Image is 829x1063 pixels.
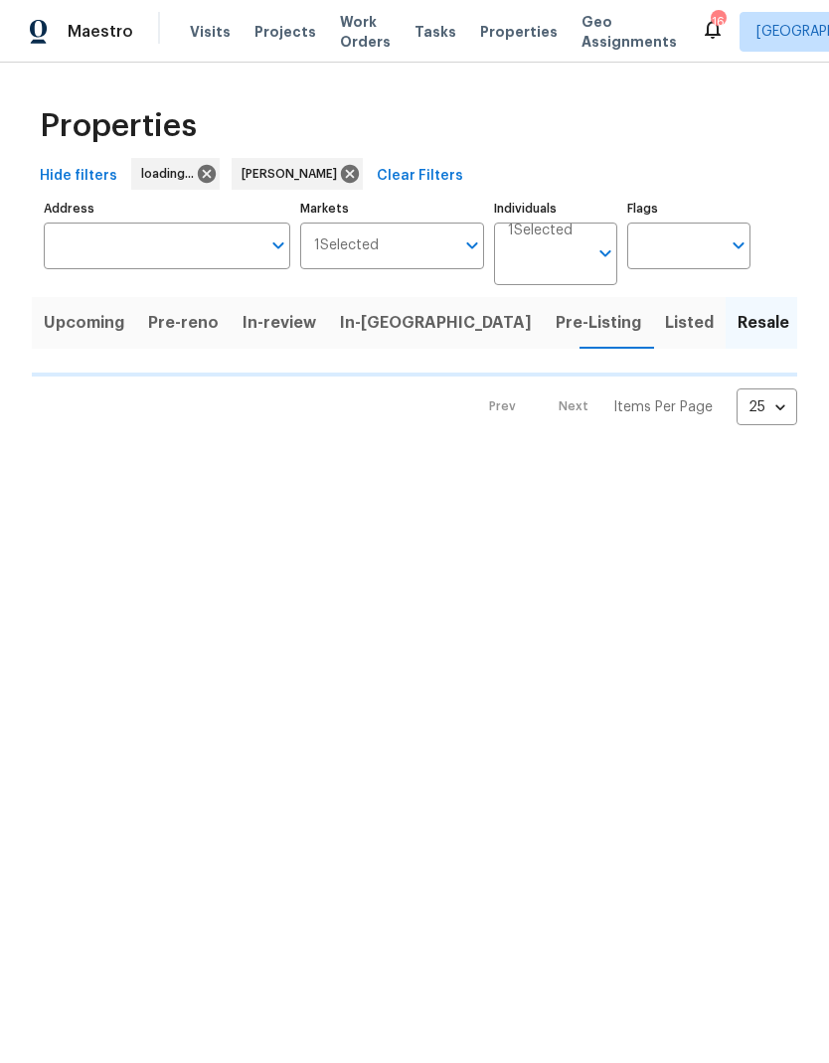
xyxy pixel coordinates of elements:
span: Properties [40,116,197,136]
span: Upcoming [44,309,124,337]
span: Resale [738,309,789,337]
span: loading... [141,164,202,184]
label: Individuals [494,203,617,215]
span: Clear Filters [377,164,463,189]
label: Markets [300,203,485,215]
span: 1 Selected [508,223,573,239]
div: 25 [737,381,797,433]
button: Hide filters [32,158,125,195]
span: Tasks [414,25,456,39]
label: Address [44,203,290,215]
span: Visits [190,22,231,42]
span: [PERSON_NAME] [242,164,345,184]
span: Maestro [68,22,133,42]
span: Geo Assignments [581,12,677,52]
button: Open [458,231,486,259]
p: Items Per Page [613,397,713,417]
span: In-[GEOGRAPHIC_DATA] [340,309,532,337]
span: Pre-Listing [556,309,641,337]
div: 16 [711,12,725,32]
span: Projects [254,22,316,42]
button: Open [264,231,292,259]
span: Pre-reno [148,309,219,337]
nav: Pagination Navigation [470,388,797,425]
span: 1 Selected [314,237,379,254]
button: Open [725,231,752,259]
span: Hide filters [40,164,117,189]
div: loading... [131,158,220,190]
label: Flags [627,203,750,215]
div: [PERSON_NAME] [232,158,363,190]
button: Clear Filters [369,158,471,195]
span: Work Orders [340,12,391,52]
span: Properties [480,22,558,42]
span: Listed [665,309,714,337]
span: In-review [243,309,316,337]
button: Open [591,239,619,267]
